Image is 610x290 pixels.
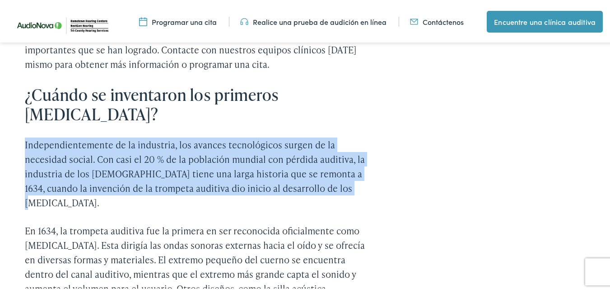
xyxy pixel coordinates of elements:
a: Encuentre una clínica auditiva [487,9,603,31]
a: Realice una prueba de audición en línea [240,15,386,25]
font: Realice una prueba de audición en línea [253,15,386,25]
font: Encuentre una clínica auditiva [494,15,596,25]
img: icono de utilidad [240,15,248,25]
a: Contáctenos [410,15,464,25]
font: Programar una cita [152,15,217,25]
img: icono de utilidad [410,15,418,25]
img: icono de utilidad [139,15,147,25]
font: Contáctenos [423,15,464,25]
font: ¿Cuándo se inventaron los primeros [MEDICAL_DATA]? [25,81,279,124]
font: Independientemente de la industria, los avances tecnológicos surgen de la necesidad social. Con c... [25,137,365,207]
a: Programar una cita [139,15,217,25]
